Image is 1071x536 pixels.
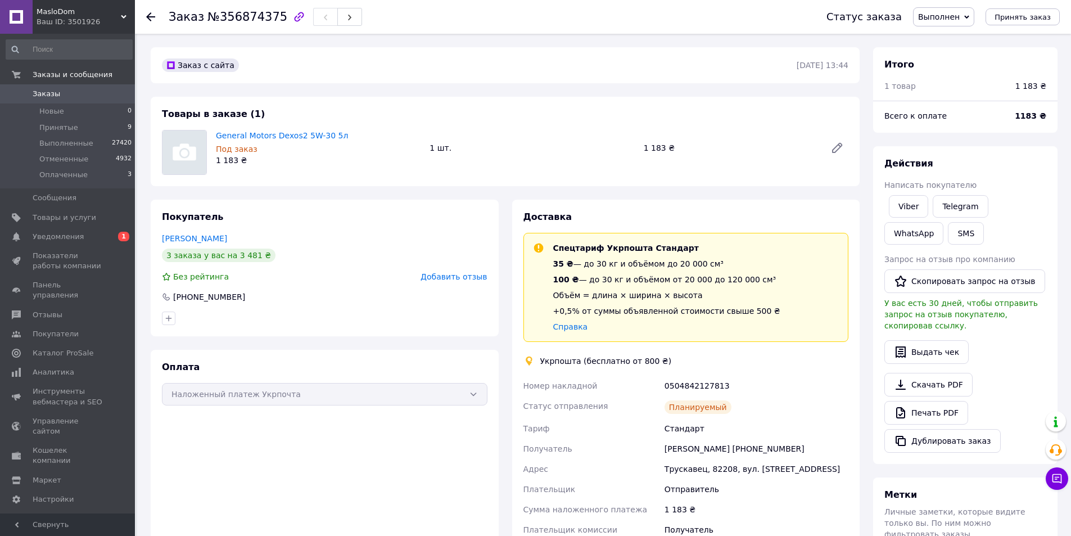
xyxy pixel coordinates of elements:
[33,232,84,242] span: Уведомления
[884,340,969,364] button: Выдать чек
[118,232,129,241] span: 1
[425,140,639,156] div: 1 шт.
[33,367,74,377] span: Аналитика
[216,131,348,140] a: General Motors Dexos2 5W-30 5л
[884,181,977,190] span: Написать покупателю
[986,8,1060,25] button: Принять заказ
[884,373,973,397] a: Скачать PDF
[553,259,573,268] span: 35 ₴
[553,258,780,269] div: — до 30 кг и объёмом до 20 000 см³
[33,494,74,505] span: Настройки
[884,489,917,500] span: Метки
[162,234,227,243] a: [PERSON_NAME]
[39,138,93,148] span: Выполненные
[33,70,112,80] span: Заказы и сообщения
[826,137,848,159] a: Редактировать
[884,429,1001,453] button: Дублировать заказ
[128,123,132,133] span: 9
[33,416,104,436] span: Управление сайтом
[1046,467,1068,490] button: Чат с покупателем
[662,459,851,479] div: Трускавец, 82208, вул. [STREET_ADDRESS]
[948,222,984,245] button: SMS
[889,195,928,218] a: Viber
[128,106,132,116] span: 0
[162,249,275,262] div: 3 заказа у вас на 3 481 ₴
[169,10,204,24] span: Заказ
[37,7,121,17] span: MasloDom
[537,355,675,367] div: Укрпошта (бесплатно от 800 ₴)
[553,275,579,284] span: 100 ₴
[884,269,1045,293] button: Скопировать запрос на отзыв
[884,82,916,91] span: 1 товар
[662,479,851,499] div: Отправитель
[172,291,246,303] div: [PHONE_NUMBER]
[665,400,731,414] div: Планируемый
[207,10,287,24] span: №356874375
[553,244,699,253] span: Спецтариф Укрпошта Стандарт
[523,211,572,222] span: Доставка
[33,193,76,203] span: Сообщения
[33,280,104,300] span: Панель управления
[995,13,1051,21] span: Принять заказ
[162,130,206,174] img: General Motors Dexos2 5W-30 5л
[918,12,960,21] span: Выполнен
[146,11,155,22] div: Вернуться назад
[33,475,61,485] span: Маркет
[933,195,988,218] a: Telegram
[553,290,780,301] div: Объём = длина × ширина × высота
[884,222,943,245] a: WhatsApp
[39,106,64,116] span: Новые
[128,170,132,180] span: 3
[1015,80,1046,92] div: 1 183 ₴
[37,17,135,27] div: Ваш ID: 3501926
[1015,111,1046,120] b: 1183 ₴
[797,61,848,70] time: [DATE] 13:44
[33,329,79,339] span: Покупатели
[6,39,133,60] input: Поиск
[662,418,851,439] div: Стандарт
[162,362,200,372] span: Оплата
[33,386,104,407] span: Инструменты вебмастера и SEO
[162,109,265,119] span: Товары в заказе (1)
[884,158,933,169] span: Действия
[39,170,88,180] span: Оплаченные
[112,138,132,148] span: 27420
[39,154,88,164] span: Отмененные
[826,11,902,22] div: Статус заказа
[662,376,851,396] div: 0504842127813
[33,89,60,99] span: Заказы
[33,251,104,271] span: Показатели работы компании
[421,272,487,281] span: Добавить отзыв
[33,445,104,466] span: Кошелек компании
[39,123,78,133] span: Принятые
[884,255,1015,264] span: Запрос на отзыв про компанию
[662,499,851,520] div: 1 183 ₴
[33,348,93,358] span: Каталог ProSale
[553,274,780,285] div: — до 30 кг и объёмом от 20 000 до 120 000 см³
[523,424,550,433] span: Тариф
[553,305,780,317] div: +0,5% от суммы объявленной стоимости свыше 500 ₴
[523,402,608,411] span: Статус отправления
[884,299,1038,330] span: У вас есть 30 дней, чтобы отправить запрос на отзыв покупателю, скопировав ссылку.
[639,140,821,156] div: 1 183 ₴
[523,444,572,453] span: Получатель
[523,485,576,494] span: Плательщик
[884,401,968,425] a: Печать PDF
[884,111,947,120] span: Всего к оплате
[216,155,421,166] div: 1 183 ₴
[162,58,239,72] div: Заказ с сайта
[523,381,598,390] span: Номер накладной
[662,439,851,459] div: [PERSON_NAME] [PHONE_NUMBER]
[523,465,548,474] span: Адрес
[173,272,229,281] span: Без рейтинга
[33,310,62,320] span: Отзывы
[523,505,648,514] span: Сумма наложенного платежа
[216,145,257,154] span: Под заказ
[116,154,132,164] span: 4932
[33,213,96,223] span: Товары и услуги
[884,59,914,70] span: Итого
[553,322,588,331] a: Справка
[162,211,223,222] span: Покупатель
